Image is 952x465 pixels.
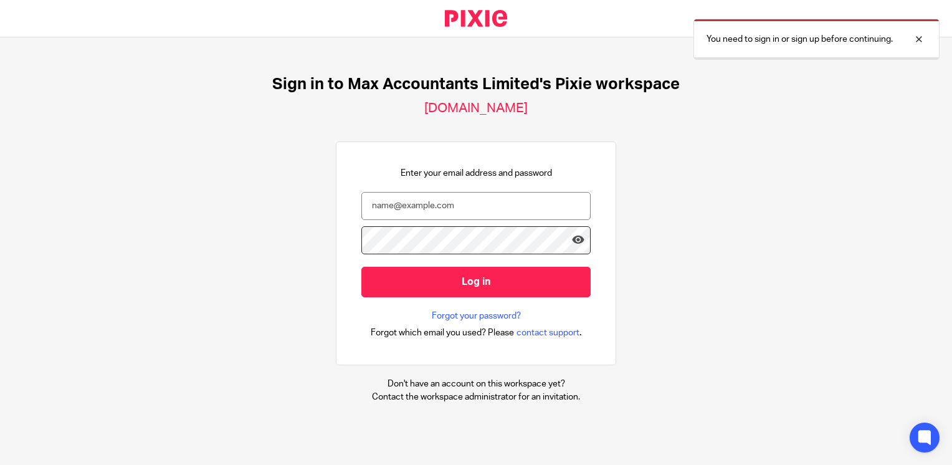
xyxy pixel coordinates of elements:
p: Don't have an account on this workspace yet? [372,378,580,390]
p: You need to sign in or sign up before continuing. [707,33,893,46]
p: Contact the workspace administrator for an invitation. [372,391,580,403]
span: Forgot which email you used? Please [371,327,514,339]
input: name@example.com [361,192,591,220]
div: . [371,325,582,340]
span: contact support [516,327,579,339]
h1: Sign in to Max Accountants Limited's Pixie workspace [272,75,680,94]
h2: [DOMAIN_NAME] [424,100,528,117]
p: Enter your email address and password [401,167,552,180]
a: Forgot your password? [432,310,521,322]
input: Log in [361,267,591,297]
